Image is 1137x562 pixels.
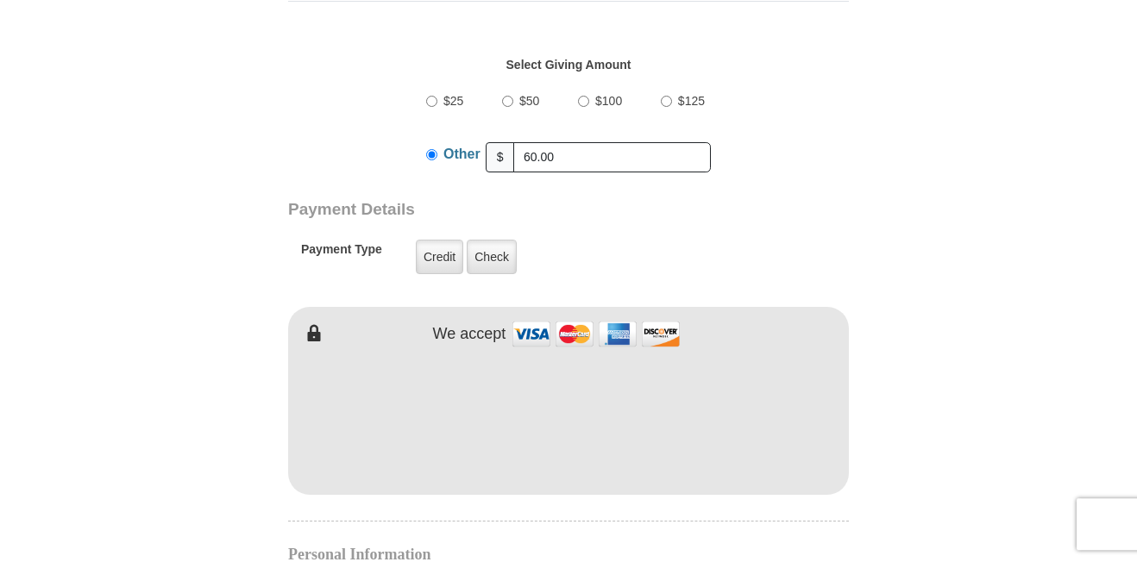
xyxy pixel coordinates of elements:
input: Other Amount [513,142,711,172]
span: $50 [519,94,539,108]
h4: Personal Information [288,547,849,561]
span: $100 [595,94,622,108]
span: Other [443,147,481,161]
span: $ [486,142,515,172]
strong: Select Giving Amount [506,58,631,72]
img: credit cards accepted [510,315,682,353]
h3: Payment Details [288,200,728,220]
span: $25 [443,94,463,108]
label: Credit [416,240,463,274]
h5: Payment Type [301,242,382,265]
span: $125 [678,94,705,108]
label: Check [467,240,517,274]
h4: We accept [433,325,506,344]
